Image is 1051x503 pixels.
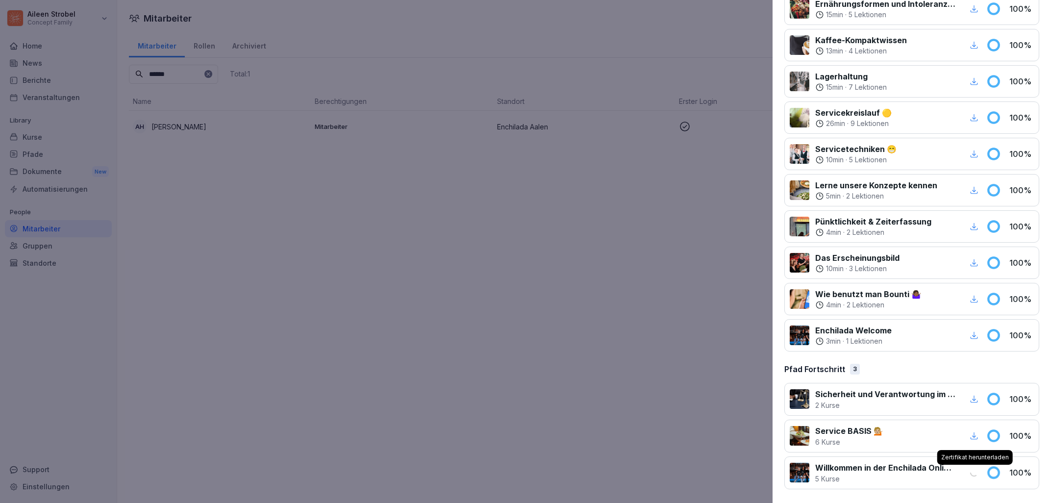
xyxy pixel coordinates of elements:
[1009,329,1034,341] p: 100 %
[1009,393,1034,405] p: 100 %
[815,462,956,474] p: Willkommen in der Enchilada Online Lernwelt 🌮
[815,191,937,201] div: ·
[1009,257,1034,269] p: 100 %
[815,10,956,20] div: ·
[815,264,900,274] div: ·
[815,119,892,128] div: ·
[815,71,887,82] p: Lagerhaltung
[815,425,883,437] p: Service BASIS 💁🏼
[826,191,841,201] p: 5 min
[815,34,907,46] p: Kaffee-Kompaktwissen
[1009,112,1034,124] p: 100 %
[815,388,956,400] p: Sicherheit und Verantwortung im Arbeitsalltag 🔐 SERVICE
[850,364,860,375] div: 3
[1009,39,1034,51] p: 100 %
[815,46,907,56] div: ·
[826,119,845,128] p: 26 min
[815,143,897,155] p: Servicetechniken 😁
[849,264,887,274] p: 3 Lektionen
[849,82,887,92] p: 7 Lektionen
[784,363,845,375] p: Pfad Fortschritt
[849,155,887,165] p: 5 Lektionen
[851,119,889,128] p: 9 Lektionen
[846,336,882,346] p: 1 Lektionen
[815,179,937,191] p: Lerne unsere Konzepte kennen
[1009,221,1034,232] p: 100 %
[815,400,956,410] p: 2 Kurse
[815,336,892,346] div: ·
[849,46,887,56] p: 4 Lektionen
[849,10,886,20] p: 5 Lektionen
[846,191,884,201] p: 2 Lektionen
[826,336,841,346] p: 3 min
[815,288,921,300] p: Wie benutzt man Bounti 🤷🏾‍♀️
[826,10,843,20] p: 15 min
[1009,467,1034,478] p: 100 %
[1009,184,1034,196] p: 100 %
[937,450,1013,465] div: Zertifikat herunterladen
[815,474,956,484] p: 5 Kurse
[1009,293,1034,305] p: 100 %
[826,155,844,165] p: 10 min
[826,46,843,56] p: 13 min
[847,300,884,310] p: 2 Lektionen
[826,300,841,310] p: 4 min
[1009,75,1034,87] p: 100 %
[815,216,931,227] p: Pünktlichkeit & Zeiterfassung
[1009,3,1034,15] p: 100 %
[847,227,884,237] p: 2 Lektionen
[815,227,931,237] div: ·
[815,300,921,310] div: ·
[815,107,892,119] p: Servicekreislauf 🟡
[1009,430,1034,442] p: 100 %
[826,264,844,274] p: 10 min
[815,82,887,92] div: ·
[815,437,883,447] p: 6 Kurse
[815,325,892,336] p: Enchilada Welcome
[815,252,900,264] p: Das Erscheinungsbild
[826,227,841,237] p: 4 min
[1009,148,1034,160] p: 100 %
[815,155,897,165] div: ·
[826,82,843,92] p: 15 min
